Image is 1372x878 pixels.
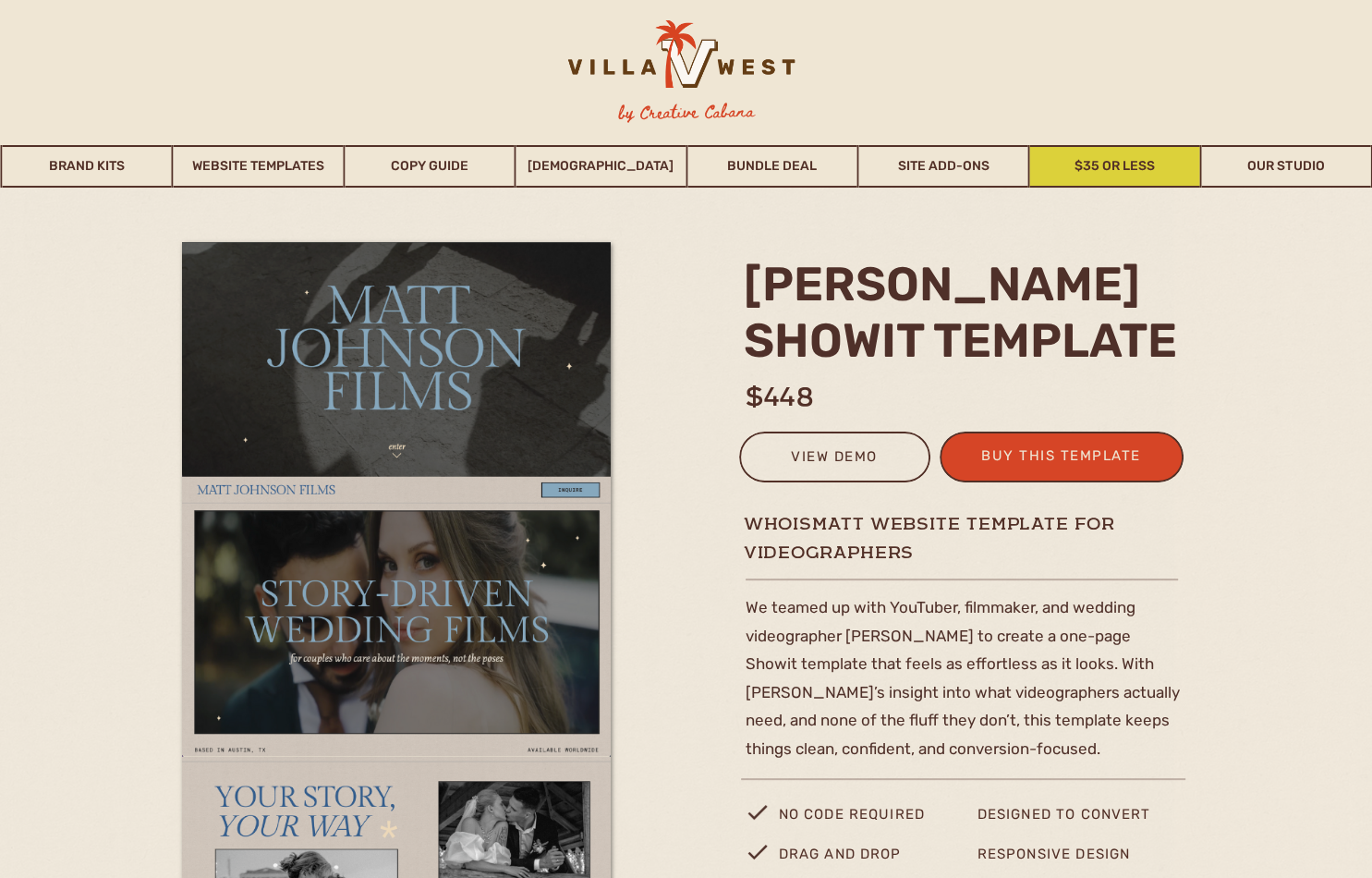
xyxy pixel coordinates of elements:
a: Site Add-Ons [858,145,1027,188]
h1: $448 [746,378,895,414]
h2: [PERSON_NAME] Showit template [744,256,1190,367]
a: [DEMOGRAPHIC_DATA] [516,145,686,188]
a: buy this template [971,444,1152,474]
a: $35 or Less [1030,145,1199,188]
p: designed to convert [977,802,1185,838]
p: Responsive design [977,842,1144,876]
p: We teamed up with YouTuber, filmmaker, and wedding videographer [PERSON_NAME] to create a one-pag... [746,593,1185,797]
a: Copy Guide [345,145,514,188]
h1: whoismatt website template for videographers [744,512,1251,535]
p: drag and drop [779,842,922,876]
a: Bundle Deal [687,145,856,188]
h3: by Creative Cabana [602,99,770,127]
a: Brand Kits [3,145,172,188]
a: view demo [751,445,918,475]
a: Website Templates [174,145,343,188]
p: no code required [779,802,946,838]
a: Our Studio [1201,145,1370,188]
